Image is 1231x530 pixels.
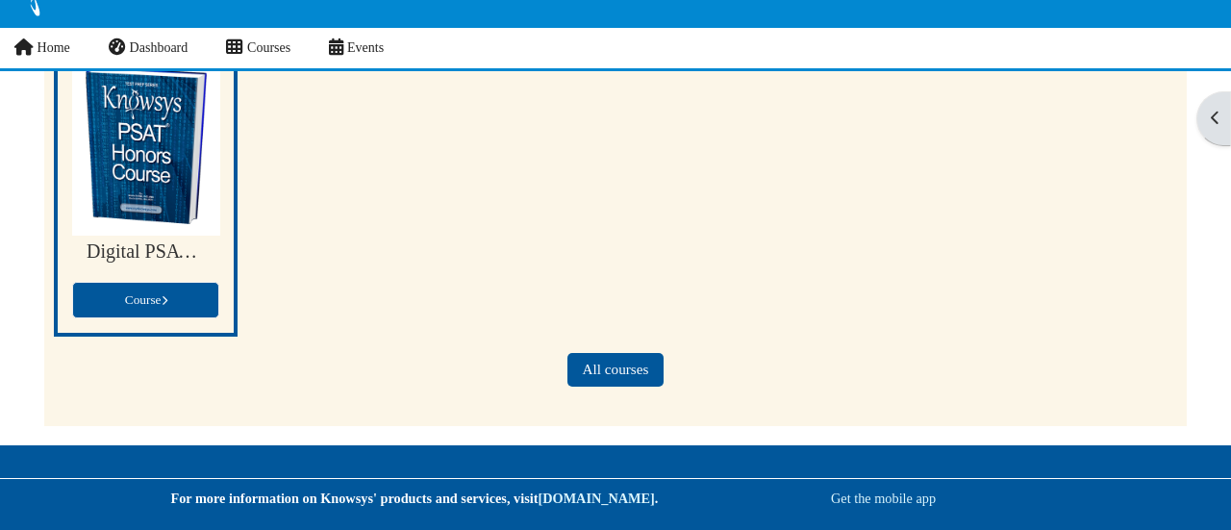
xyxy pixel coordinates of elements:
[310,28,403,68] a: Events
[347,40,384,55] span: Events
[89,28,207,68] a: Dashboard
[38,40,70,55] span: Home
[831,491,936,506] a: Get the mobile app
[125,292,167,307] span: Course
[207,28,310,68] a: Courses
[72,282,219,318] a: Course
[247,40,290,55] span: Courses
[170,491,658,506] strong: For more information on Knowsys' products and services, visit .
[567,353,663,387] a: All courses
[538,491,654,506] a: [DOMAIN_NAME]
[87,240,205,263] a: Digital PSAT Online Resources
[13,28,403,68] nav: Site links
[130,40,188,55] span: Dashboard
